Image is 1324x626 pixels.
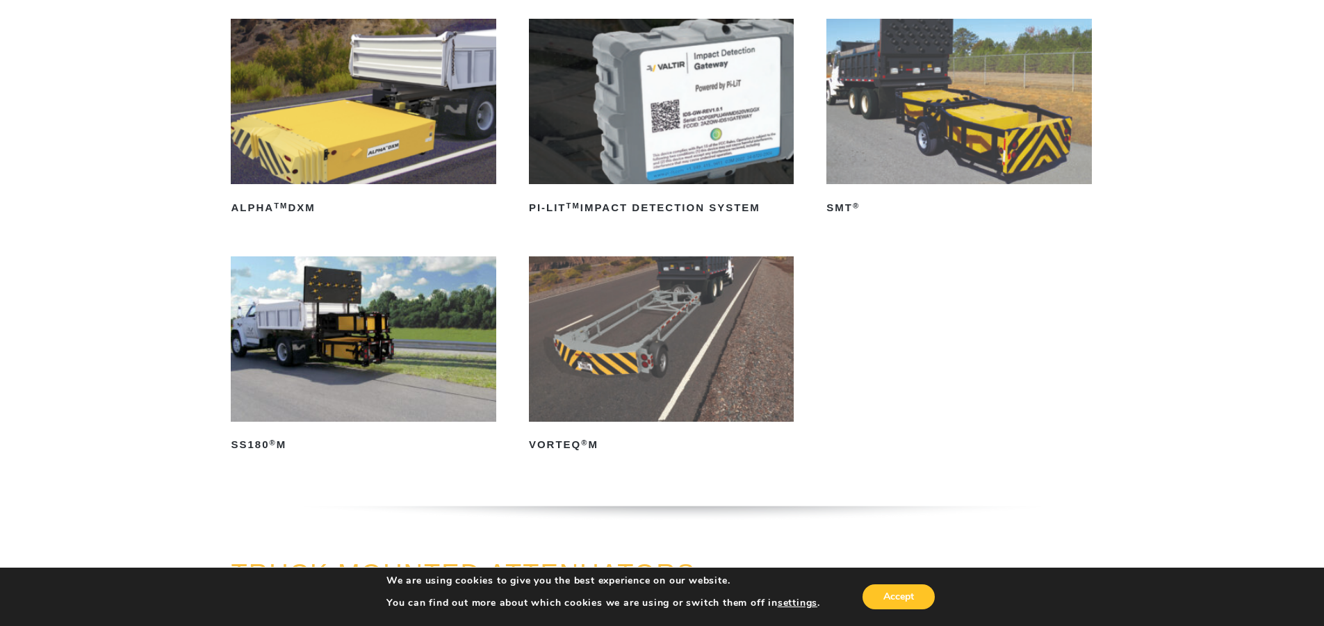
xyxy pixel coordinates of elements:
a: PI-LITTMImpact Detection System [529,19,794,219]
p: We are using cookies to give you the best experience on our website. [386,575,820,587]
sup: TM [274,201,288,210]
button: settings [778,597,817,609]
a: SS180®M [231,256,496,456]
a: VORTEQ®M [529,256,794,456]
h2: ALPHA DXM [231,197,496,219]
button: Accept [863,584,935,609]
a: ALPHATMDXM [231,19,496,219]
sup: ® [270,438,277,447]
sup: ® [581,438,588,447]
a: SMT® [826,19,1091,219]
sup: TM [566,201,580,210]
sup: ® [853,201,860,210]
p: You can find out more about which cookies we are using or switch them off in . [386,597,820,609]
h2: SS180 M [231,434,496,456]
h2: PI-LIT Impact Detection System [529,197,794,219]
h2: SMT [826,197,1091,219]
h2: VORTEQ M [529,434,794,456]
